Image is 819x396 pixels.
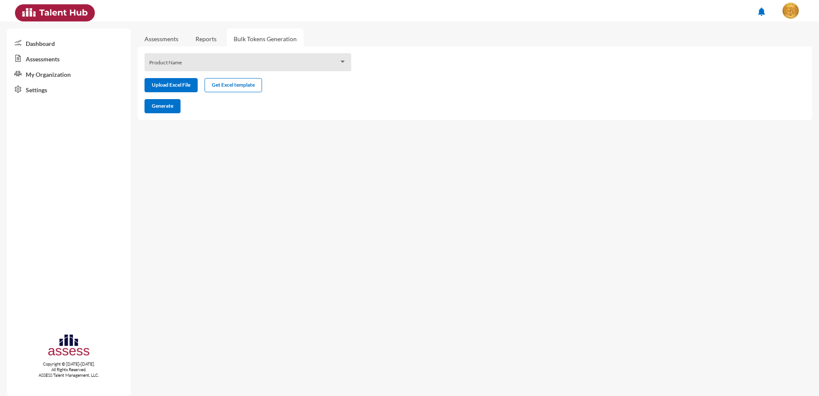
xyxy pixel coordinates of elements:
[145,99,181,113] button: Generate
[152,103,173,109] span: Generate
[145,78,198,92] button: Upload Excel File
[205,78,262,92] button: Get Excel template
[212,82,255,88] span: Get Excel template
[152,82,190,88] span: Upload Excel File
[7,35,131,51] a: Dashboard
[7,82,131,97] a: Settings
[47,333,90,360] img: assesscompany-logo.png
[756,6,767,17] mat-icon: notifications
[227,28,304,49] a: Bulk Tokens Generation
[7,51,131,66] a: Assessments
[7,361,131,378] p: Copyright © [DATE]-[DATE]. All Rights Reserved. ASSESS Talent Management, LLC.
[189,28,223,49] a: Reports
[145,35,178,42] a: Assessments
[7,66,131,82] a: My Organization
